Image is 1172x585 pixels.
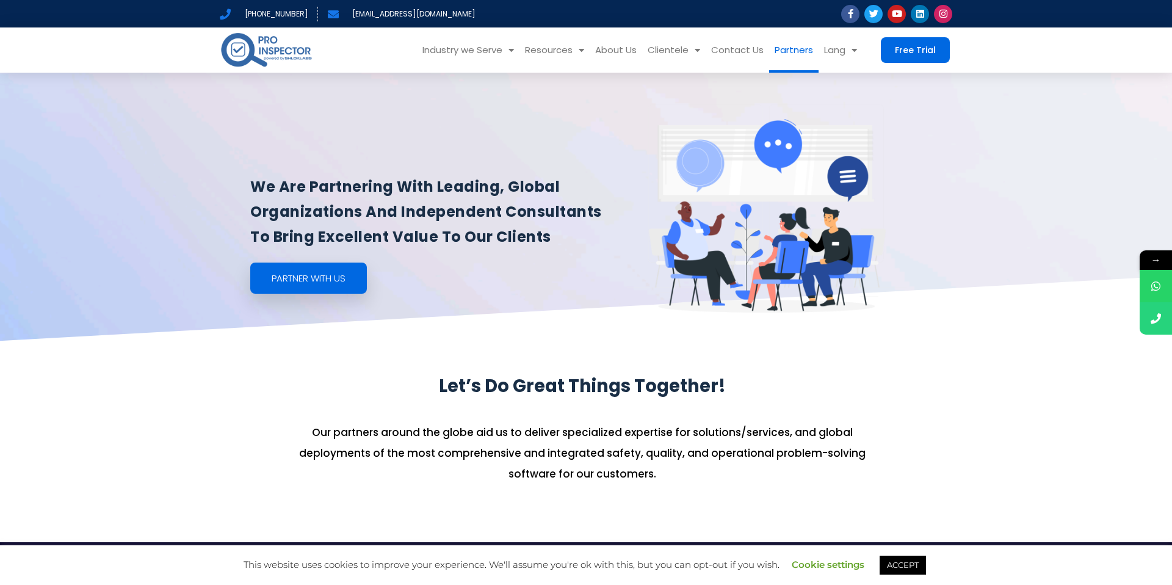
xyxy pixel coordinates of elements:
[242,7,308,21] span: [PHONE_NUMBER]
[1140,250,1172,270] span: →
[792,559,864,570] a: Cookie settings
[769,27,819,73] a: Partners
[250,175,612,249] h1: We are partnering with leading, global organizations and independent consultants to bring excelle...
[333,27,863,73] nav: Menu
[590,27,642,73] a: About Us
[627,104,906,313] img: partners
[250,263,367,294] a: PARTNER WITH US
[349,7,476,21] span: [EMAIL_ADDRESS][DOMAIN_NAME]
[881,37,950,63] a: Free Trial
[417,27,519,73] a: Industry we Serve
[272,274,345,283] span: PARTNER WITH US
[880,556,926,575] a: ACCEPT
[220,31,313,69] img: pro-inspector-logo
[328,7,476,21] a: [EMAIL_ADDRESS][DOMAIN_NAME]
[519,27,590,73] a: Resources
[244,559,929,570] span: This website uses cookies to improve your experience. We'll assume you're ok with this, but you c...
[284,378,881,394] h2: Let’s Do Great Things Together!
[642,27,706,73] a: Clientele
[819,27,863,73] a: Lang
[895,46,936,54] span: Free Trial
[706,27,769,73] a: Contact Us
[284,422,881,484] p: Our partners around the globe aid us to deliver specialized expertise for solutions/services, and...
